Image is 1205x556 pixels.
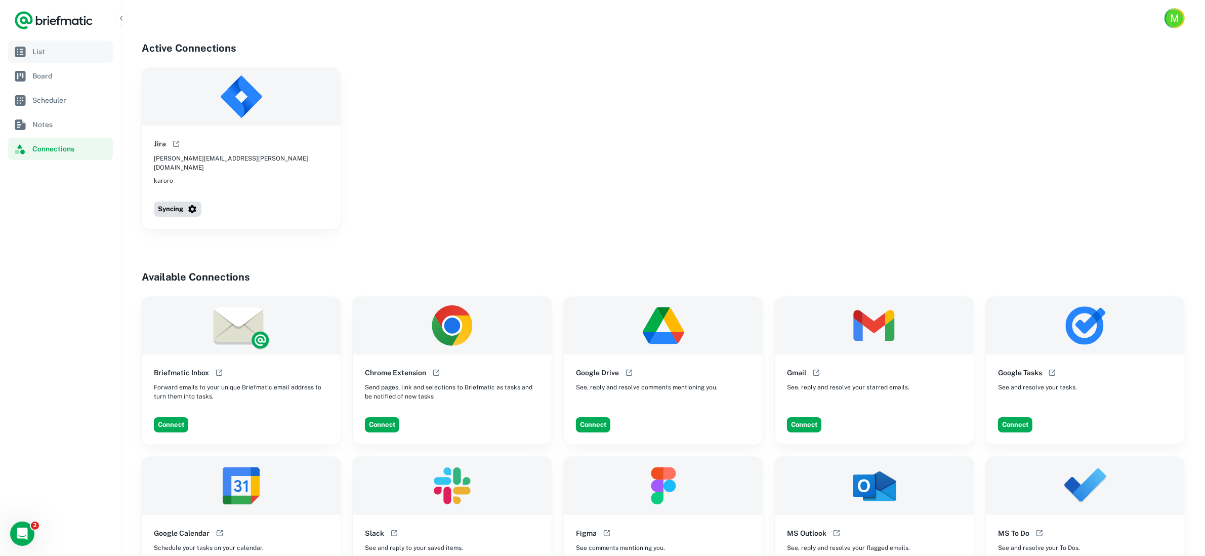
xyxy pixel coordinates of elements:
[998,383,1077,392] span: See and resolve your tasks.
[154,417,188,432] button: Connect
[154,383,328,401] span: Forward emails to your unique Briefmatic email address to turn them into tasks.
[365,528,384,539] h6: Slack
[213,367,225,379] button: Open help documentation
[564,297,763,354] img: Google Drive
[830,527,843,539] button: Open help documentation
[998,417,1032,432] button: Connect
[142,68,341,126] img: Jira
[214,527,226,539] button: Open help documentation
[154,528,210,539] h6: Google Calendar
[576,528,597,539] h6: Figma
[31,522,39,530] span: 2
[142,297,341,354] img: Briefmatic Inbox
[8,41,113,63] a: List
[775,297,974,354] img: Gmail
[8,89,113,111] a: Scheduler
[430,367,442,379] button: Open help documentation
[787,383,909,392] span: See, reply and resolve your starred emails.
[32,46,109,57] span: List
[142,457,341,514] img: Google Calendar
[1033,527,1046,539] button: Open help documentation
[154,176,173,185] span: karoro
[810,367,822,379] button: Open help documentation
[10,522,34,546] iframe: Intercom live chat
[986,457,1185,514] img: MS To Do
[388,527,400,539] button: Open help documentation
[986,297,1185,354] img: Google Tasks
[170,138,182,150] button: Open help documentation
[998,528,1029,539] h6: MS To Do
[32,95,109,106] span: Scheduler
[576,417,610,432] button: Connect
[998,543,1080,552] span: See and resolve your To Dos.
[365,383,539,401] span: Send pages, link and selections to Briefmatic as tasks and be notified of new tasks
[1165,8,1185,28] button: Account button
[154,367,209,378] h6: Briefmatic Inbox
[576,543,665,552] span: See comments mentioning you.
[601,527,613,539] button: Open help documentation
[32,119,109,130] span: Notes
[353,297,552,354] img: Chrome Extension
[787,528,826,539] h6: MS Outlook
[14,10,93,30] a: Logo
[142,41,1185,56] h4: Active Connections
[365,367,426,378] h6: Chrome Extension
[32,143,109,154] span: Connections
[365,417,399,432] button: Connect
[142,269,1185,285] h4: Available Connections
[623,367,635,379] button: Open help documentation
[154,138,166,149] h6: Jira
[1046,367,1058,379] button: Open help documentation
[154,202,201,217] button: Syncing
[8,138,113,160] a: Connections
[787,417,821,432] button: Connect
[1166,10,1183,27] div: M
[353,457,552,514] img: Slack
[576,383,718,392] span: See, reply and resolve comments mentioning you.
[775,457,974,514] img: MS Outlook
[576,367,619,378] h6: Google Drive
[8,65,113,87] a: Board
[998,367,1042,378] h6: Google Tasks
[8,113,113,136] a: Notes
[154,154,328,172] span: [PERSON_NAME][EMAIL_ADDRESS][PERSON_NAME][DOMAIN_NAME]
[787,543,910,552] span: See, reply and resolve your flagged emails.
[787,367,806,378] h6: Gmail
[564,457,763,514] img: Figma
[365,543,463,552] span: See and reply to your saved items.
[32,70,109,82] span: Board
[154,543,264,552] span: Schedule your tasks on your calendar.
